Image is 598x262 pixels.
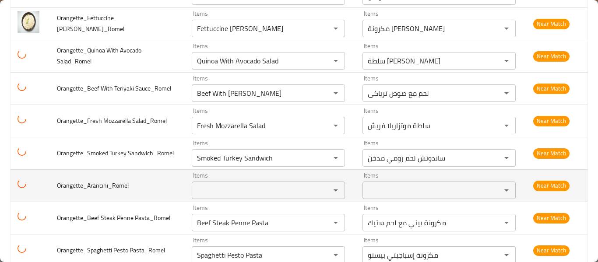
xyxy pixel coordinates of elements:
[330,217,342,229] button: Open
[330,184,342,196] button: Open
[500,119,513,132] button: Open
[57,83,171,94] span: Orangette_Beef With Teriyaki Sauce_Romel
[330,119,342,132] button: Open
[57,147,174,159] span: Orangette_Smoked Turkey Sandwich_Romel
[500,55,513,67] button: Open
[533,84,570,94] span: Near Match
[330,55,342,67] button: Open
[500,87,513,99] button: Open
[57,180,129,191] span: Orangette_Arancini_Romel
[533,19,570,29] span: Near Match
[533,148,570,158] span: Near Match
[18,11,39,33] img: Orangette_Fettuccine Alfredo Pasta_Romel
[533,245,570,255] span: Near Match
[330,152,342,164] button: Open
[57,45,141,67] span: Orangette_Quinoa With Avocado Salad_Romel
[500,249,513,261] button: Open
[330,87,342,99] button: Open
[533,213,570,223] span: Near Match
[533,181,570,191] span: Near Match
[57,245,165,256] span: Orangette_Spaghetti Pesto Pasta_Romel
[57,12,124,35] span: Orangette_Fettuccine [PERSON_NAME]_Romel
[533,51,570,61] span: Near Match
[500,217,513,229] button: Open
[500,22,513,35] button: Open
[500,184,513,196] button: Open
[500,152,513,164] button: Open
[57,115,167,126] span: Orangette_Fresh Mozzarella Salad_Romel
[533,116,570,126] span: Near Match
[330,249,342,261] button: Open
[330,22,342,35] button: Open
[57,212,170,224] span: Orangette_Beef Steak Penne Pasta_Romel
